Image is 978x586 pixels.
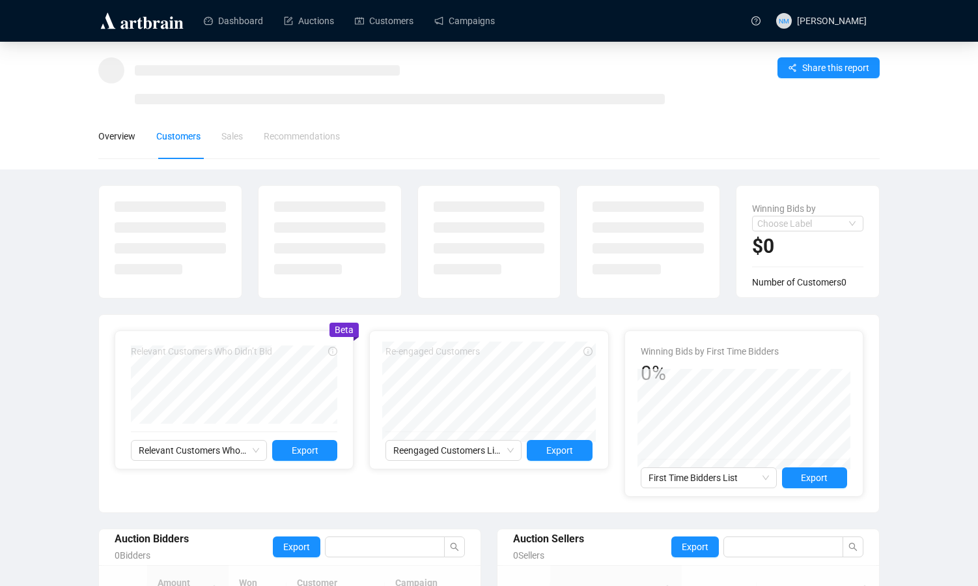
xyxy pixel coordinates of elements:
[115,531,273,547] div: Auction Bidders
[546,443,573,458] span: Export
[848,542,858,551] span: search
[156,129,201,143] div: Customers
[802,61,869,75] span: Share this report
[527,440,592,461] button: Export
[779,15,789,25] span: NM
[283,540,310,554] span: Export
[393,441,514,460] span: Reengaged Customers List
[752,234,863,259] h2: $0
[139,441,259,460] span: Relevant Customers Who Didn’t Bid
[751,16,761,25] span: question-circle
[641,361,779,386] div: 0%
[801,471,828,485] span: Export
[788,63,797,72] span: share-alt
[335,325,354,335] span: Beta
[272,440,337,461] button: Export
[513,531,671,547] div: Auction Sellers
[292,443,318,458] span: Export
[752,203,816,214] span: Winning Bids by
[204,4,263,38] a: Dashboard
[641,346,779,357] span: Winning Bids by First Time Bidders
[450,542,459,551] span: search
[434,4,495,38] a: Campaigns
[355,4,413,38] a: Customers
[649,468,769,488] span: First Time Bidders List
[115,550,150,561] span: 0 Bidders
[284,4,334,38] a: Auctions
[682,540,708,554] span: Export
[777,57,880,78] button: Share this report
[264,129,340,143] div: Recommendations
[273,536,320,557] button: Export
[671,536,719,557] button: Export
[782,467,847,488] button: Export
[98,10,186,31] img: logo
[221,129,243,143] div: Sales
[98,129,135,143] div: Overview
[752,277,846,287] span: Number of Customers 0
[797,16,867,26] span: [PERSON_NAME]
[513,550,544,561] span: 0 Sellers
